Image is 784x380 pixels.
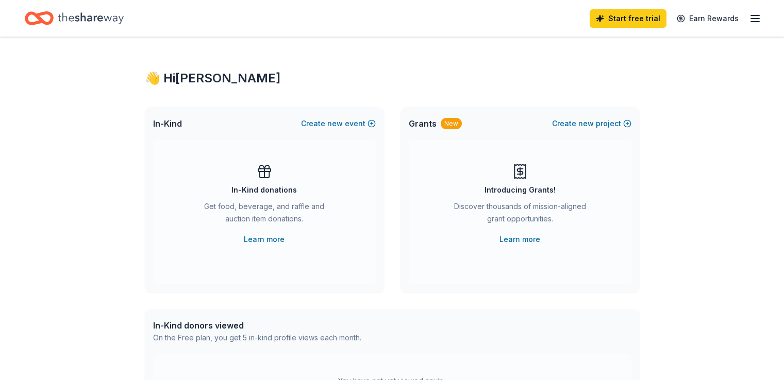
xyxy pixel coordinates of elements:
[409,117,437,130] span: Grants
[194,200,335,229] div: Get food, beverage, and raffle and auction item donations.
[552,117,631,130] button: Createnewproject
[441,118,462,129] div: New
[145,70,640,87] div: 👋 Hi [PERSON_NAME]
[499,233,540,246] a: Learn more
[450,200,590,229] div: Discover thousands of mission-aligned grant opportunities.
[485,184,556,196] div: Introducing Grants!
[301,117,376,130] button: Createnewevent
[231,184,297,196] div: In-Kind donations
[578,117,594,130] span: new
[25,6,124,30] a: Home
[590,9,666,28] a: Start free trial
[153,319,361,332] div: In-Kind donors viewed
[153,332,361,344] div: On the Free plan, you get 5 in-kind profile views each month.
[153,117,182,130] span: In-Kind
[244,233,285,246] a: Learn more
[671,9,745,28] a: Earn Rewards
[327,117,343,130] span: new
